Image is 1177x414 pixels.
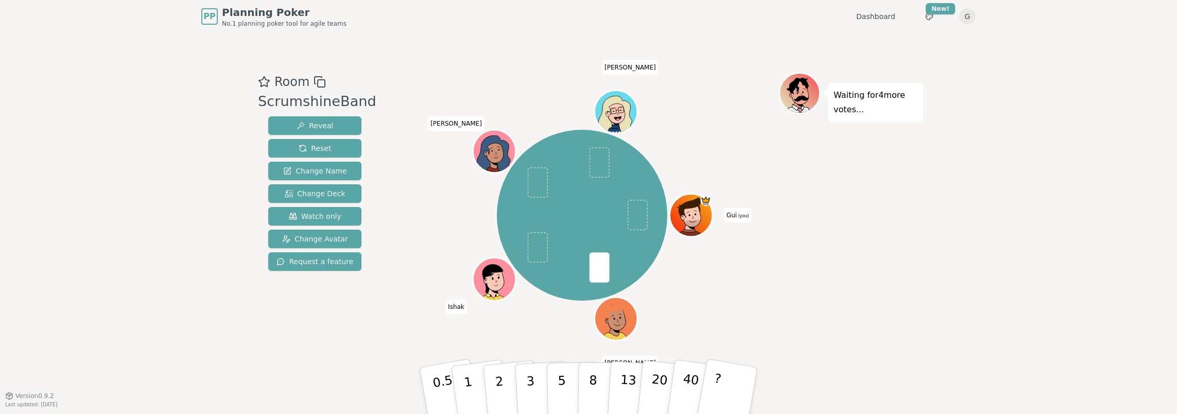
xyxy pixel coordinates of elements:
[222,5,347,20] span: Planning Poker
[268,139,361,158] button: Reset
[222,20,347,28] span: No.1 planning poker tool for agile teams
[602,60,659,74] span: Click to change your name
[203,10,215,23] span: PP
[15,392,54,400] span: Version 0.9.2
[602,356,659,370] span: Click to change your name
[201,5,347,28] a: PPPlanning PokerNo.1 planning poker tool for agile teams
[268,162,361,180] button: Change Name
[282,234,348,244] span: Change Avatar
[283,166,347,176] span: Change Name
[834,88,918,117] p: Waiting for 4 more votes...
[268,252,361,271] button: Request a feature
[700,195,711,206] span: Gui is the host
[276,256,353,267] span: Request a feature
[274,73,309,91] span: Room
[268,230,361,248] button: Change Avatar
[5,402,58,407] span: Last updated: [DATE]
[299,143,331,153] span: Reset
[268,184,361,203] button: Change Deck
[268,116,361,135] button: Reveal
[289,211,341,221] span: Watch only
[920,7,939,26] button: New!
[724,208,752,222] span: Click to change your name
[428,116,484,131] span: Click to change your name
[959,8,976,25] button: G
[5,392,54,400] button: Version0.9.2
[297,120,333,131] span: Reveal
[258,73,270,91] button: Add as favourite
[285,188,345,199] span: Change Deck
[445,299,467,314] span: Click to change your name
[926,3,955,14] div: New!
[268,207,361,226] button: Watch only
[258,91,376,112] div: ScrumshineBand
[856,11,895,22] a: Dashboard
[671,195,711,235] button: Click to change your avatar
[737,214,749,218] span: (you)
